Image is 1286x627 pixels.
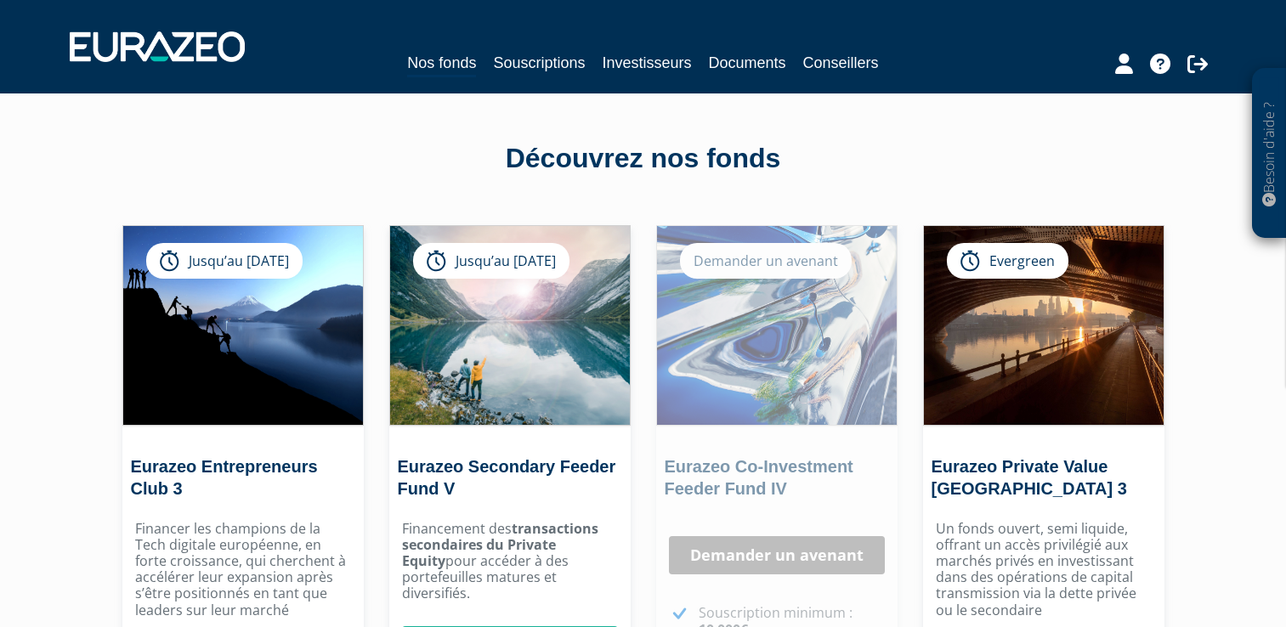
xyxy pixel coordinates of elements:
[602,51,691,75] a: Investisseurs
[493,51,585,75] a: Souscriptions
[947,243,1068,279] div: Evergreen
[135,521,351,619] p: Financer les champions de la Tech digitale européenne, en forte croissance, qui cherchent à accél...
[398,457,616,498] a: Eurazeo Secondary Feeder Fund V
[936,521,1152,619] p: Un fonds ouvert, semi liquide, offrant un accès privilégié aux marchés privés en investissant dan...
[669,536,885,575] a: Demander un avenant
[924,226,1164,425] img: Eurazeo Private Value Europe 3
[665,457,853,498] a: Eurazeo Co-Investment Feeder Fund IV
[159,139,1128,178] div: Découvrez nos fonds
[407,51,476,77] a: Nos fonds
[123,226,363,425] img: Eurazeo Entrepreneurs Club 3
[413,243,569,279] div: Jusqu’au [DATE]
[131,457,318,498] a: Eurazeo Entrepreneurs Club 3
[657,226,897,425] img: Eurazeo Co-Investment Feeder Fund IV
[709,51,786,75] a: Documents
[402,519,598,570] strong: transactions secondaires du Private Equity
[932,457,1127,498] a: Eurazeo Private Value [GEOGRAPHIC_DATA] 3
[402,521,618,602] p: Financement des pour accéder à des portefeuilles matures et diversifiés.
[680,243,852,279] div: Demander un avenant
[1260,77,1279,230] p: Besoin d'aide ?
[146,243,303,279] div: Jusqu’au [DATE]
[390,226,630,425] img: Eurazeo Secondary Feeder Fund V
[803,51,879,75] a: Conseillers
[70,31,245,62] img: 1732889491-logotype_eurazeo_blanc_rvb.png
